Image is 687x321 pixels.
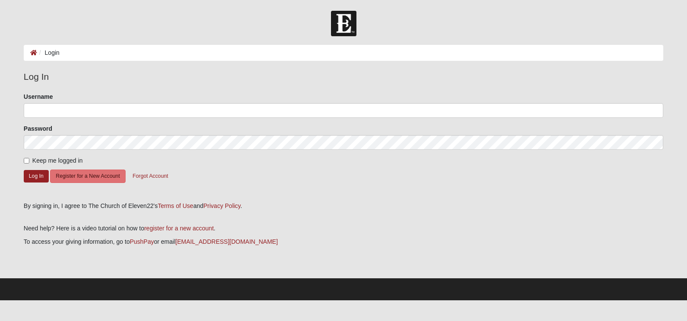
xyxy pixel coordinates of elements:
[203,202,240,209] a: Privacy Policy
[24,70,663,84] legend: Log In
[24,237,663,246] p: To access your giving information, go to or email
[24,124,52,133] label: Password
[24,201,663,211] div: By signing in, I agree to The Church of Eleven22's and .
[24,158,29,164] input: Keep me logged in
[32,157,83,164] span: Keep me logged in
[176,238,278,245] a: [EMAIL_ADDRESS][DOMAIN_NAME]
[50,170,125,183] button: Register for a New Account
[158,202,193,209] a: Terms of Use
[144,225,214,232] a: register for a new account
[130,238,154,245] a: PushPay
[37,48,60,57] li: Login
[24,92,53,101] label: Username
[331,11,356,36] img: Church of Eleven22 Logo
[24,224,663,233] p: Need help? Here is a video tutorial on how to .
[127,170,173,183] button: Forgot Account
[24,170,49,183] button: Log In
